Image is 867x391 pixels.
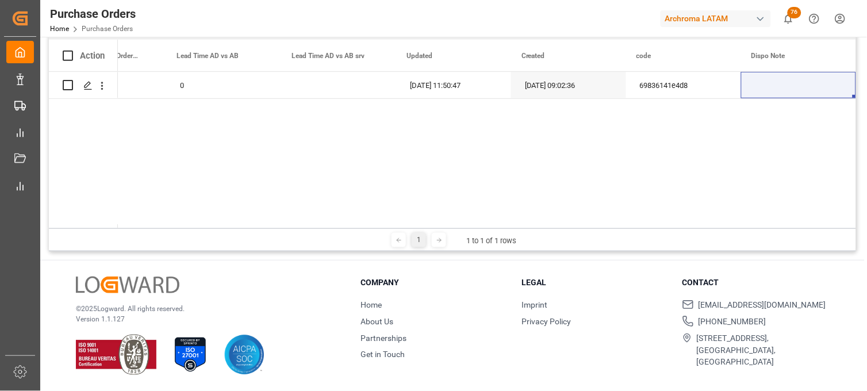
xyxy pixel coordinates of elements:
a: Partnerships [360,333,406,343]
span: [STREET_ADDRESS], [GEOGRAPHIC_DATA], [GEOGRAPHIC_DATA] [697,332,829,369]
button: Archroma LATAM [661,7,776,29]
div: 0 [166,72,281,98]
div: 1 to 1 of 1 rows [466,235,516,247]
span: Dispo Note [751,52,785,60]
a: Privacy Policy [521,317,571,326]
h3: Contact [682,277,829,289]
img: Logward Logo [76,277,179,293]
img: AICPA SOC [224,335,264,375]
div: Purchase Orders [50,5,136,22]
a: Imprint [521,300,547,309]
span: Lead Time AD vs AB [177,52,239,60]
div: Action [80,51,105,61]
a: Home [360,300,382,309]
p: © 2025 Logward. All rights reserved. [76,304,332,314]
div: Archroma LATAM [661,10,771,27]
h3: Legal [521,277,668,289]
a: Home [50,25,69,33]
a: Get in Touch [360,350,405,359]
span: 76 [788,7,801,18]
div: 1 [412,233,426,247]
span: [PHONE_NUMBER] [699,316,766,328]
p: Version 1.1.127 [76,314,332,324]
img: ISO 27001 Certification [170,335,210,375]
h3: Company [360,277,507,289]
button: show 76 new notifications [776,6,801,32]
img: ISO 9001 & ISO 14001 Certification [76,335,156,375]
a: About Us [360,317,393,326]
span: Created [521,52,545,60]
button: Help Center [801,6,827,32]
div: [DATE] 09:02:36 [511,72,626,98]
span: [EMAIL_ADDRESS][DOMAIN_NAME] [699,299,826,311]
div: [DATE] 11:50:47 [396,72,511,98]
span: code [636,52,651,60]
span: Updated [406,52,432,60]
div: 69836141e4d8 [626,72,741,98]
span: Lead Time AD vs AB srv [291,52,365,60]
div: Press SPACE to select this row. [49,72,118,99]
